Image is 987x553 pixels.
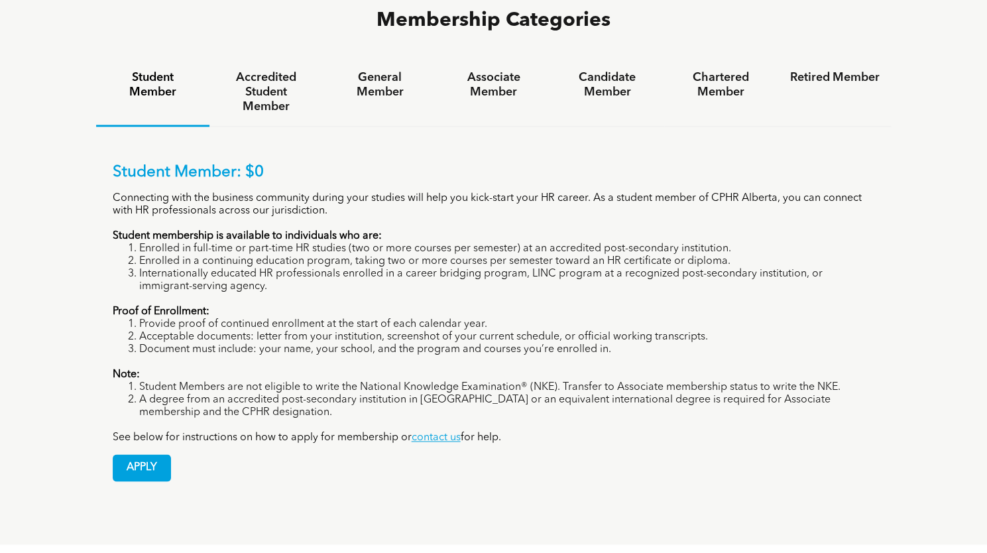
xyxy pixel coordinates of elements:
[139,318,875,331] li: Provide proof of continued enrollment at the start of each calendar year.
[676,70,766,99] h4: Chartered Member
[139,331,875,343] li: Acceptable documents: letter from your institution, screenshot of your current schedule, or offic...
[377,11,610,31] span: Membership Categories
[113,231,382,241] strong: Student membership is available to individuals who are:
[139,381,875,394] li: Student Members are not eligible to write the National Knowledge Examination® (NKE). Transfer to ...
[139,343,875,356] li: Document must include: your name, your school, and the program and courses you’re enrolled in.
[789,70,879,85] h4: Retired Member
[449,70,538,99] h4: Associate Member
[412,432,461,443] a: contact us
[113,455,170,481] span: APPLY
[113,192,875,217] p: Connecting with the business community during your studies will help you kick-start your HR caree...
[139,268,875,293] li: Internationally educated HR professionals enrolled in a career bridging program, LINC program at ...
[221,70,311,114] h4: Accredited Student Member
[139,243,875,255] li: Enrolled in full-time or part-time HR studies (two or more courses per semester) at an accredited...
[113,432,875,444] p: See below for instructions on how to apply for membership or for help.
[113,369,140,380] strong: Note:
[335,70,424,99] h4: General Member
[108,70,198,99] h4: Student Member
[139,394,875,419] li: A degree from an accredited post-secondary institution in [GEOGRAPHIC_DATA] or an equivalent inte...
[113,306,209,317] strong: Proof of Enrollment:
[139,255,875,268] li: Enrolled in a continuing education program, taking two or more courses per semester toward an HR ...
[113,454,171,481] a: APPLY
[562,70,652,99] h4: Candidate Member
[113,163,875,182] p: Student Member: $0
